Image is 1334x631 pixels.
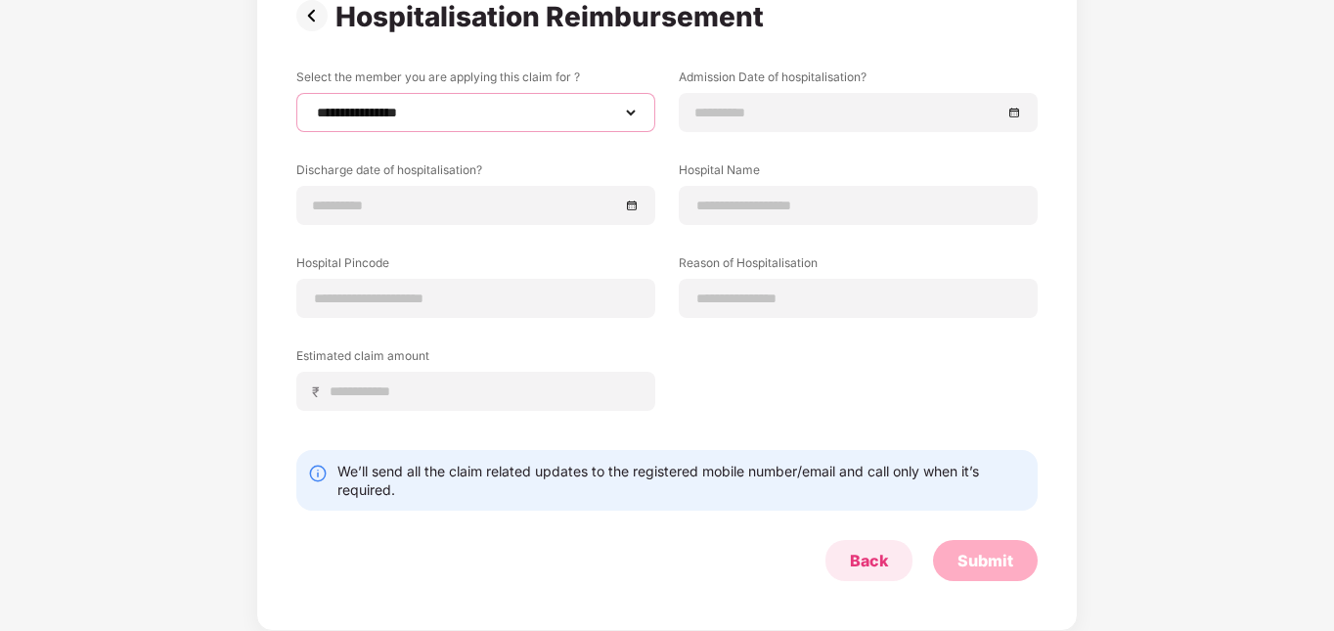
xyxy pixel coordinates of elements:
[957,550,1013,571] div: Submit
[308,464,328,483] img: svg+xml;base64,PHN2ZyBpZD0iSW5mby0yMHgyMCIgeG1sbnM9Imh0dHA6Ly93d3cudzMub3JnLzIwMDAvc3ZnIiB3aWR0aD...
[296,68,655,93] label: Select the member you are applying this claim for ?
[679,161,1038,186] label: Hospital Name
[296,161,655,186] label: Discharge date of hospitalisation?
[296,347,655,372] label: Estimated claim amount
[296,254,655,279] label: Hospital Pincode
[679,254,1038,279] label: Reason of Hospitalisation
[312,383,328,401] span: ₹
[337,462,1026,499] div: We’ll send all the claim related updates to the registered mobile number/email and call only when...
[679,68,1038,93] label: Admission Date of hospitalisation?
[850,550,888,571] div: Back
